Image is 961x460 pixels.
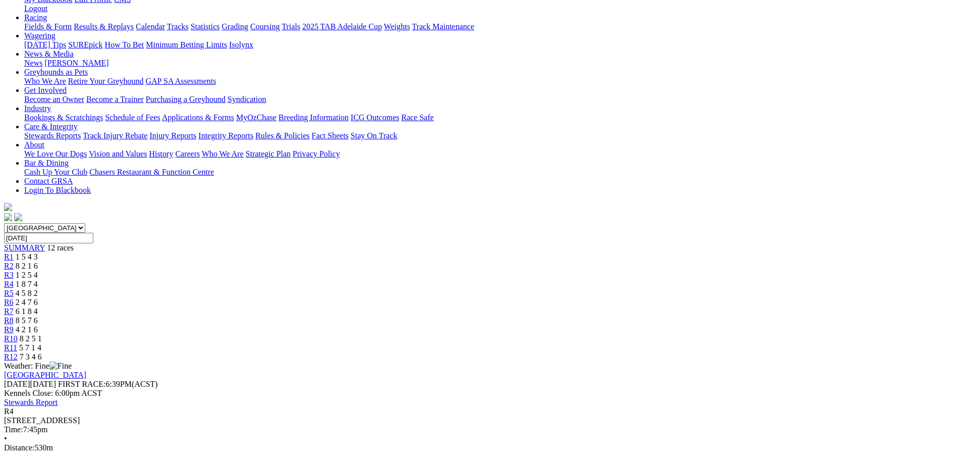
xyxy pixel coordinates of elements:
a: Cash Up Your Club [24,168,87,176]
a: Breeding Information [278,113,349,122]
a: Statistics [191,22,220,31]
a: Track Injury Rebate [83,131,147,140]
a: Calendar [136,22,165,31]
span: 8 2 1 6 [16,262,38,270]
a: Who We Are [202,149,244,158]
span: 12 races [47,243,74,252]
a: Privacy Policy [293,149,340,158]
a: Become an Owner [24,95,84,104]
a: Industry [24,104,51,113]
a: Greyhounds as Pets [24,68,88,76]
a: Retire Your Greyhound [68,77,144,85]
a: Stewards Report [4,398,58,406]
a: Stewards Reports [24,131,81,140]
img: logo-grsa-white.png [4,203,12,211]
a: Logout [24,4,47,13]
div: Industry [24,113,957,122]
a: Bookings & Scratchings [24,113,103,122]
a: Rules & Policies [255,131,310,140]
span: R4 [4,407,14,416]
a: R5 [4,289,14,297]
a: Track Maintenance [412,22,474,31]
a: History [149,149,173,158]
div: Kennels Close: 6:00pm ACST [4,389,957,398]
a: R1 [4,252,14,261]
a: R2 [4,262,14,270]
a: Stay On Track [351,131,397,140]
input: Select date [4,233,93,243]
a: Injury Reports [149,131,196,140]
a: Who We Are [24,77,66,85]
a: Login To Blackbook [24,186,91,194]
a: About [24,140,44,149]
img: twitter.svg [14,213,22,221]
a: Grading [222,22,248,31]
a: Results & Replays [74,22,134,31]
span: 1 5 4 3 [16,252,38,261]
a: R7 [4,307,14,316]
img: facebook.svg [4,213,12,221]
a: [PERSON_NAME] [44,59,108,67]
span: R6 [4,298,14,306]
a: Vision and Values [89,149,147,158]
a: R4 [4,280,14,288]
a: SUREpick [68,40,102,49]
span: 2 4 7 6 [16,298,38,306]
a: Careers [175,149,200,158]
a: Fields & Form [24,22,72,31]
a: R10 [4,334,18,343]
a: Schedule of Fees [105,113,160,122]
a: Minimum Betting Limits [146,40,227,49]
a: Racing [24,13,47,22]
span: 8 2 5 1 [20,334,42,343]
a: Become a Trainer [86,95,144,104]
a: How To Bet [105,40,144,49]
a: 2025 TAB Adelaide Cup [302,22,382,31]
a: Contact GRSA [24,177,73,185]
div: Greyhounds as Pets [24,77,957,86]
span: Time: [4,425,23,434]
a: [DATE] Tips [24,40,66,49]
a: Care & Integrity [24,122,78,131]
a: Coursing [250,22,280,31]
div: Wagering [24,40,957,49]
span: Weather: Fine [4,362,72,370]
span: 4 2 1 6 [16,325,38,334]
a: R11 [4,343,17,352]
a: Isolynx [229,40,253,49]
div: 7:45pm [4,425,957,434]
a: Strategic Plan [246,149,291,158]
span: • [4,434,7,443]
div: Racing [24,22,957,31]
a: GAP SA Assessments [146,77,216,85]
span: 6 1 8 4 [16,307,38,316]
a: Weights [384,22,410,31]
a: Fact Sheets [312,131,349,140]
a: R12 [4,352,18,361]
a: Integrity Reports [198,131,253,140]
img: Fine [49,362,72,371]
div: Care & Integrity [24,131,957,140]
div: About [24,149,957,159]
a: SUMMARY [4,243,45,252]
a: R3 [4,271,14,279]
span: [DATE] [4,380,56,388]
a: Wagering [24,31,55,40]
span: 4 5 8 2 [16,289,38,297]
a: Syndication [228,95,266,104]
a: R8 [4,316,14,325]
a: We Love Our Dogs [24,149,87,158]
a: ICG Outcomes [351,113,399,122]
a: Get Involved [24,86,67,94]
div: Get Involved [24,95,957,104]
